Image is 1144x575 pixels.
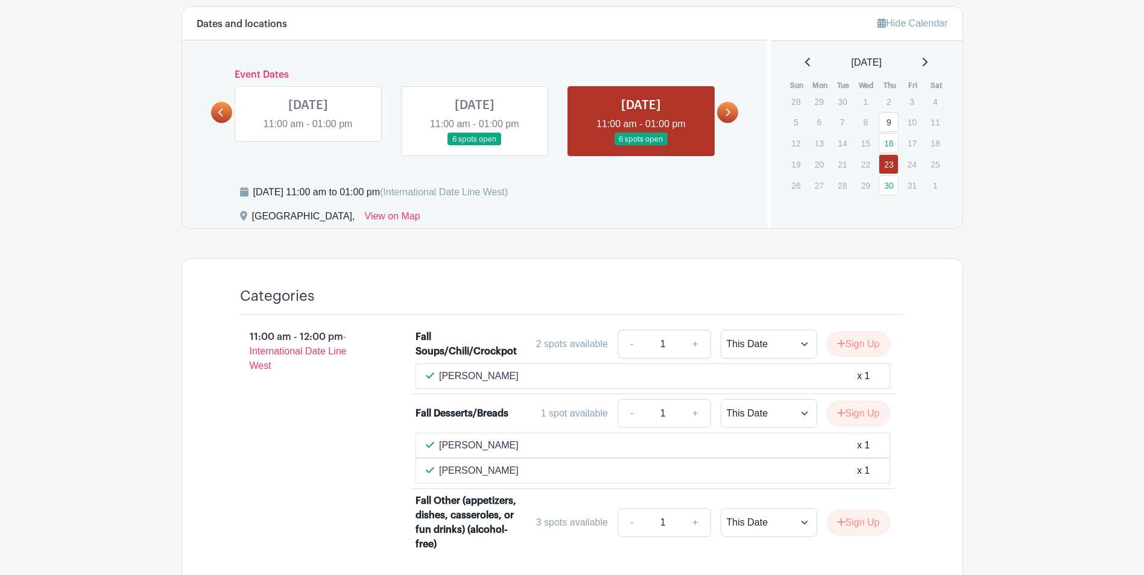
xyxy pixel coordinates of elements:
[536,337,608,351] div: 2 spots available
[809,80,832,92] th: Mon
[680,399,710,428] a: +
[852,55,882,70] span: [DATE]
[827,331,890,357] button: Sign Up
[879,175,899,195] a: 30
[786,134,806,152] p: 12
[809,134,829,152] p: 13
[925,113,945,131] p: 11
[856,155,876,174] p: 22
[439,369,519,383] p: [PERSON_NAME]
[541,406,608,421] div: 1 spot available
[221,325,397,378] p: 11:00 am - 12:00 pm
[416,330,520,359] div: Fall Soups/Chili/Crockpot
[902,92,922,111] p: 3
[925,155,945,174] p: 25
[832,134,852,152] p: 14
[785,80,809,92] th: Sun
[856,134,876,152] p: 15
[439,463,519,478] p: [PERSON_NAME]
[902,155,922,174] p: 24
[786,113,806,131] p: 5
[832,80,855,92] th: Tue
[879,133,899,153] a: 16
[878,80,902,92] th: Thu
[925,92,945,111] p: 4
[902,80,925,92] th: Fri
[786,92,806,111] p: 28
[924,80,948,92] th: Sat
[856,113,876,131] p: 8
[832,92,852,111] p: 30
[416,494,520,551] div: Fall Other (appetizers, dishes, casseroles, or fun drinks) (alcohol-free)
[786,155,806,174] p: 19
[855,80,879,92] th: Wed
[856,176,876,195] p: 29
[618,330,645,359] a: -
[809,176,829,195] p: 27
[252,209,355,228] div: [GEOGRAPHIC_DATA],
[857,369,870,383] div: x 1
[365,209,420,228] a: View on Map
[827,401,890,426] button: Sign Up
[416,406,508,421] div: Fall Desserts/Breads
[809,92,829,111] p: 29
[439,438,519,453] p: [PERSON_NAME]
[856,92,876,111] p: 1
[902,134,922,152] p: 17
[832,155,852,174] p: 21
[877,18,947,28] a: Hide Calendar
[680,508,710,537] a: +
[902,113,922,131] p: 10
[232,69,718,81] h6: Event Dates
[618,508,645,537] a: -
[618,399,645,428] a: -
[253,185,508,200] div: [DATE] 11:00 am to 01:00 pm
[832,113,852,131] p: 7
[857,438,870,453] div: x 1
[925,134,945,152] p: 18
[879,92,899,111] p: 2
[879,112,899,132] a: 9
[832,176,852,195] p: 28
[380,187,508,197] span: (International Date Line West)
[827,510,890,535] button: Sign Up
[536,515,608,530] div: 3 spots available
[809,113,829,131] p: 6
[680,330,710,359] a: +
[857,463,870,478] div: x 1
[902,176,922,195] p: 31
[250,331,347,371] span: - International Date Line West
[197,19,287,30] h6: Dates and locations
[786,176,806,195] p: 26
[879,154,899,174] a: 23
[925,176,945,195] p: 1
[240,287,315,305] h4: Categories
[809,155,829,174] p: 20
